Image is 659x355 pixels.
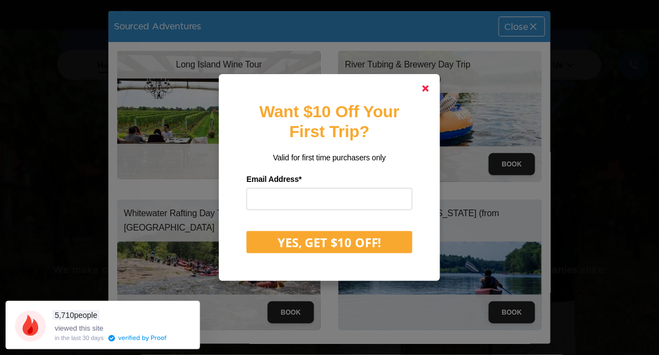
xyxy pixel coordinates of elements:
a: Close [412,75,439,102]
span: 5,710 [55,311,74,320]
button: YES, GET $10 OFF! [247,231,412,253]
span: Valid for first time purchasers only [273,153,386,162]
div: in the last 30 days [55,335,104,341]
span: viewed this site [55,324,103,332]
strong: Want $10 Off Your First Trip? [259,102,399,140]
label: Email Address [247,171,412,188]
span: people [53,310,100,320]
span: Required [299,175,302,184]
